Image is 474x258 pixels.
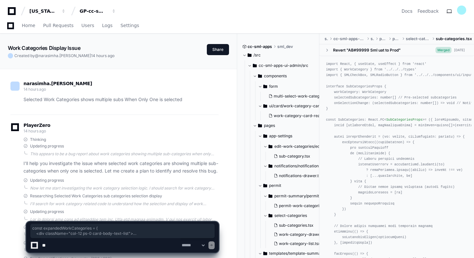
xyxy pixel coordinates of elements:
[32,226,213,236] span: const expandedWorkCategories = ( <div className="col-12 ps-0 card-body-text-list"> <ul> {(() => {...
[454,48,465,53] div: [DATE]
[269,103,330,109] span: ui/card/work-category-card-readonly
[43,23,73,27] span: Pull Requests
[333,48,401,53] div: Revert "AB#99999 Sml uat to Prod"
[263,141,336,152] button: edit-work-categories/edit-work-catagories-tab/add-edit-work-category/sub-category
[14,53,115,58] span: Created by
[22,18,35,33] a: Home
[23,87,46,92] span: 14 hours ago
[271,201,332,210] button: permit-work-categories.tsx
[258,122,262,129] svg: Directory
[248,51,252,59] svg: Directory
[371,36,374,41] span: src
[39,53,91,58] span: narasimha.[PERSON_NAME]
[82,23,94,27] span: Users
[406,36,431,41] span: select-categories
[258,131,330,141] button: app-settings
[258,180,330,191] button: permit
[274,163,336,169] span: notifications/notifications-drawer
[274,94,335,99] span: multi-select-work-categories.tsx
[264,73,287,79] span: components
[268,162,272,170] svg: Directory
[259,63,308,68] span: cc-sml-apps-ui-admin/src
[43,18,73,33] a: Pull Requests
[279,154,310,159] span: sub-category.tsx
[248,60,320,71] button: cc-sml-apps-ui-admin/src
[263,191,336,201] button: permit-summary/permit-work-categories
[279,173,323,178] span: notifications-drawer.tsx
[436,36,472,41] span: sub-categories.tsx
[102,18,113,33] a: Logs
[392,36,401,41] span: permit
[274,144,336,149] span: edit-work-categories/edit-work-catagories-tab/add-edit-work-category/sub-category
[120,23,139,27] span: Settings
[263,83,267,90] svg: Directory
[263,182,267,190] svg: Directory
[263,132,267,140] svg: Directory
[82,18,94,33] a: Users
[30,201,219,206] div: I'll search for work category related code to understand how the selection and display of work ca...
[253,71,325,81] button: components
[242,50,315,60] button: /src
[30,144,64,149] span: Updating progress
[23,81,92,86] span: narasimha.[PERSON_NAME]
[266,111,332,120] button: work-category-card-readonly.tsx
[418,8,439,14] button: Feedback
[27,5,69,17] button: [US_STATE] Pacific
[207,44,229,55] button: Share
[35,53,39,58] span: @
[402,8,412,14] a: Docs
[29,8,57,14] div: [US_STATE] Pacific
[325,36,328,41] span: src
[30,193,162,199] span: Researching Selected Work Categories sub categories selection display
[248,44,272,49] span: cc-sml-apps
[436,47,451,53] span: Merged
[8,45,80,51] app-text-character-animate: Work Categories Display Issue
[258,72,262,80] svg: Directory
[269,183,281,188] span: permit
[386,118,422,122] span: SubCategoriesProps
[264,123,275,128] span: pages
[277,44,293,49] span: sml_dev
[268,192,272,200] svg: Directory
[279,203,330,208] span: permit-work-categories.tsx
[23,160,219,175] p: I'll help you investigate the issue where selected work categories are showing multiple sub-categ...
[80,8,108,14] div: GP-cc-sml-apps
[271,152,332,161] button: sub-category.tsx
[253,62,257,69] svg: Directory
[23,123,50,127] span: PlayerZero
[120,18,139,33] a: Settings
[333,36,365,41] span: cc-sml-apps-ui-admin
[263,161,336,171] button: notifications/notifications-drawer
[30,178,64,183] span: Updating progress
[91,53,115,58] span: 14 hours ago
[30,137,46,142] span: Thinking
[102,23,113,27] span: Logs
[253,120,325,131] button: pages
[274,113,336,118] span: work-category-card-readonly.tsx
[379,36,387,41] span: pages
[269,84,278,89] span: form
[271,171,332,180] button: notifications-drawer.tsx
[30,186,219,191] div: Now let me start investigating the work category selection logic. I should search for work catego...
[22,23,35,27] span: Home
[23,96,219,103] p: Selected Work Categories shows multiple subs When Only One is selected
[269,133,292,139] span: app-settings
[274,193,336,199] span: permit-summary/permit-work-categories
[258,81,330,92] button: form
[253,53,261,58] span: /src
[268,143,272,150] svg: Directory
[384,118,424,122] span: < >
[263,102,267,110] svg: Directory
[23,129,46,133] span: 14 hours ago
[258,101,330,111] button: ui/card/work-category-card-readonly
[77,5,119,17] button: GP-cc-sml-apps
[266,92,332,101] button: multi-select-work-categories.tsx
[30,209,64,214] span: Updating progress
[30,151,219,157] div: This appears to be a bug report about work categories showing multiple sub-categories when only o...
